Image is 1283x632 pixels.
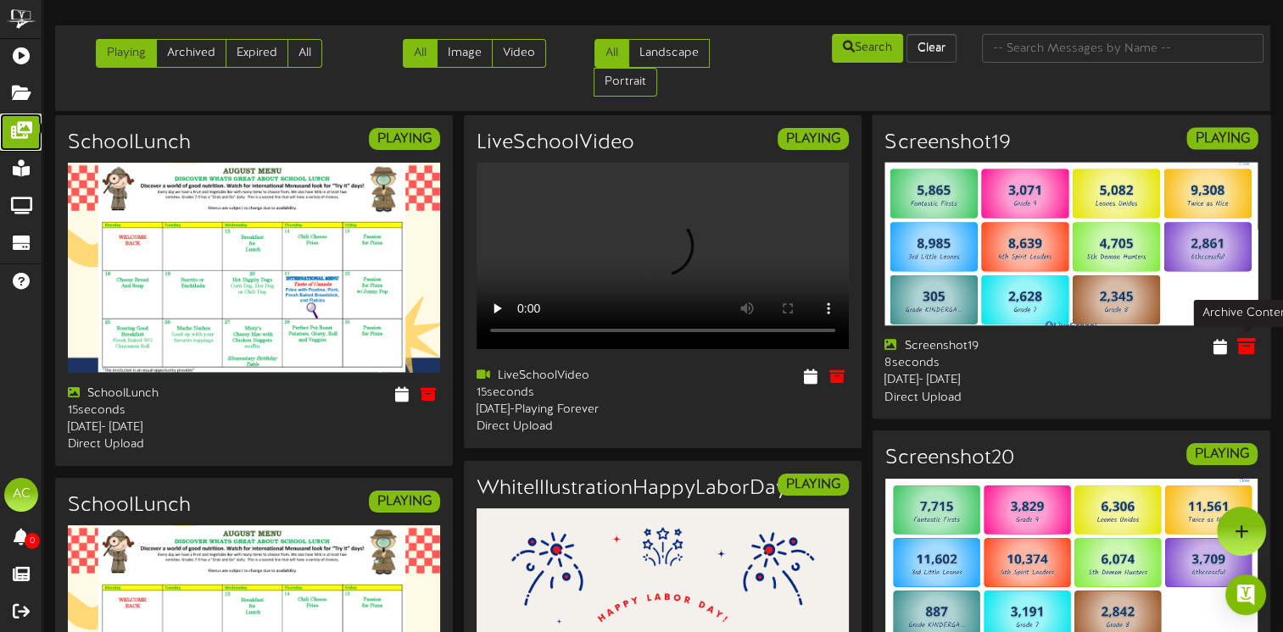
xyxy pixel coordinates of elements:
a: Playing [96,39,157,68]
div: [DATE] - [DATE] [884,372,1058,389]
div: Screenshot19 [884,338,1058,355]
div: 15 seconds [477,385,650,402]
a: All [287,39,322,68]
img: 2f9dc323-c2cf-4f7c-b210-8ad36008da3b.png [68,163,440,372]
h3: Screenshot20 [885,447,1014,469]
strong: PLAYING [786,131,840,147]
video: Your browser does not support HTML5 video. [477,163,849,349]
strong: PLAYING [377,131,432,147]
a: All [403,39,438,68]
strong: PLAYING [1195,446,1249,462]
a: Landscape [628,39,710,68]
div: Direct Upload [884,389,1058,406]
h3: LiveSchoolVideo [477,132,634,154]
div: Open Intercom Messenger [1225,574,1266,615]
img: 2fabb344-d964-4d2e-aa2c-ef49746dd099.png [884,163,1258,325]
a: Video [492,39,546,68]
div: LiveSchoolVideo [477,368,650,385]
a: Expired [226,39,288,68]
a: Image [437,39,493,68]
h3: Screenshot19 [884,132,1010,154]
div: 8 seconds [884,355,1058,372]
div: [DATE] - Playing Forever [477,402,650,419]
span: 0 [25,533,40,549]
strong: PLAYING [377,494,432,509]
div: [DATE] - [DATE] [68,419,242,436]
a: Archived [156,39,226,68]
h3: SchoolLunch [68,495,191,517]
a: All [594,39,629,68]
a: Portrait [594,68,657,97]
div: AC [4,478,38,512]
button: Search [832,34,903,63]
div: SchoolLunch [68,385,242,402]
strong: PLAYING [1195,131,1249,147]
strong: PLAYING [786,477,840,492]
div: Direct Upload [68,436,242,453]
div: 15 seconds [68,402,242,419]
button: Clear [906,34,957,63]
h3: WhiteIllustrationHappyLaborDayPoster [477,478,847,500]
div: Direct Upload [477,419,650,435]
h3: SchoolLunch [68,132,191,154]
input: -- Search Messages by Name -- [982,34,1263,63]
